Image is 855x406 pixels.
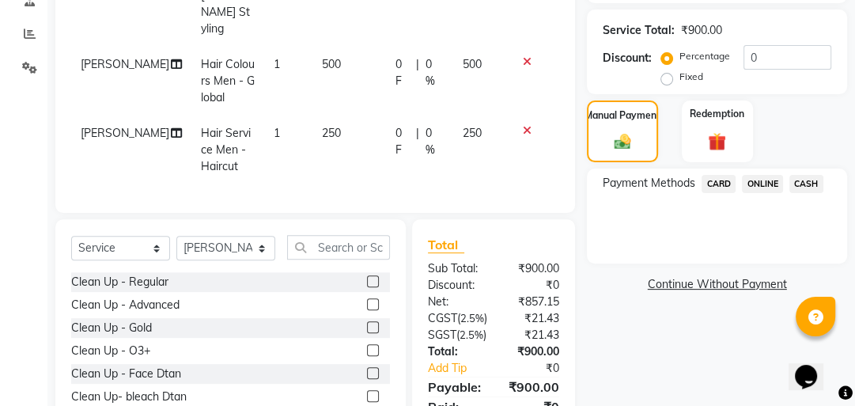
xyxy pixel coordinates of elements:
[494,277,571,294] div: ₹0
[428,237,464,253] span: Total
[274,57,280,71] span: 1
[494,294,571,310] div: ₹857.15
[428,311,457,325] span: CGST
[426,56,444,89] span: 0 %
[702,175,736,193] span: CARD
[71,343,150,359] div: Clean Up - O3+
[460,312,484,324] span: 2.5%
[742,175,783,193] span: ONLINE
[71,366,181,382] div: Clean Up - Face Dtan
[71,389,187,405] div: Clean Up- bleach Dtan
[463,126,482,140] span: 250
[428,328,456,342] span: SGST
[426,125,444,158] span: 0 %
[71,297,180,313] div: Clean Up - Advanced
[201,57,255,104] span: Hair Colours Men - Global
[603,175,695,192] span: Payment Methods
[416,56,419,89] span: |
[81,126,169,140] span: [PERSON_NAME]
[395,56,410,89] span: 0 F
[499,310,571,327] div: ₹21.43
[416,327,498,343] div: ( )
[395,125,410,158] span: 0 F
[590,276,844,293] a: Continue Without Payment
[690,107,744,121] label: Redemption
[71,274,168,290] div: Clean Up - Regular
[507,360,572,377] div: ₹0
[679,49,730,63] label: Percentage
[416,294,494,310] div: Net:
[287,235,390,260] input: Search or Scan
[416,260,494,277] div: Sub Total:
[702,131,732,153] img: _gift.svg
[416,360,506,377] a: Add Tip
[322,57,341,71] span: 500
[498,327,571,343] div: ₹21.43
[679,70,703,84] label: Fixed
[416,310,499,327] div: ( )
[494,343,571,360] div: ₹900.00
[494,378,571,397] div: ₹900.00
[201,126,251,173] span: Hair Service Men - Haircut
[585,108,660,123] label: Manual Payment
[603,50,652,66] div: Discount:
[274,126,280,140] span: 1
[603,22,675,39] div: Service Total:
[416,125,419,158] span: |
[322,126,341,140] span: 250
[494,260,571,277] div: ₹900.00
[416,378,494,397] div: Payable:
[681,22,722,39] div: ₹900.00
[463,57,482,71] span: 500
[789,175,823,193] span: CASH
[460,328,483,341] span: 2.5%
[609,132,636,151] img: _cash.svg
[71,320,152,336] div: Clean Up - Gold
[789,343,839,390] iframe: chat widget
[81,57,169,71] span: [PERSON_NAME]
[416,343,494,360] div: Total:
[416,277,494,294] div: Discount:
